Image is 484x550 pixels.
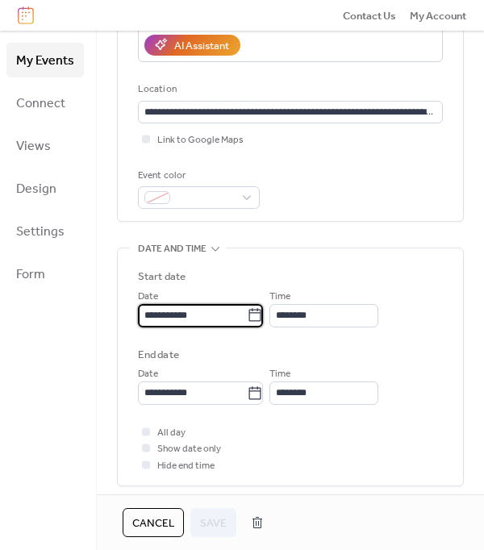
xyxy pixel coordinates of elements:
span: Time [269,289,290,305]
span: Form [16,262,45,287]
span: Time [269,366,290,382]
a: Design [6,171,84,206]
a: Settings [6,214,84,248]
span: All day [157,425,186,441]
button: AI Assistant [144,35,240,56]
div: Start date [138,269,186,285]
div: Event color [138,168,257,184]
span: Date [138,289,158,305]
span: Design [16,177,56,202]
a: Views [6,128,84,163]
a: Form [6,256,84,291]
span: Connect [16,91,65,116]
div: End date [138,347,179,363]
span: Hide end time [157,458,215,474]
img: logo [18,6,34,24]
span: Contact Us [343,8,396,24]
a: My Events [6,43,84,77]
a: Contact Us [343,7,396,23]
span: Link to Google Maps [157,132,244,148]
a: Connect [6,85,84,120]
span: Cancel [132,515,174,531]
span: Show date only [157,441,221,457]
a: My Account [410,7,466,23]
div: AI Assistant [174,38,229,54]
span: My Account [410,8,466,24]
span: Date and time [138,241,207,257]
span: Views [16,134,51,159]
span: Settings [16,219,65,244]
button: Cancel [123,508,184,537]
span: My Events [16,48,74,73]
div: Location [138,81,440,98]
span: Date [138,366,158,382]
